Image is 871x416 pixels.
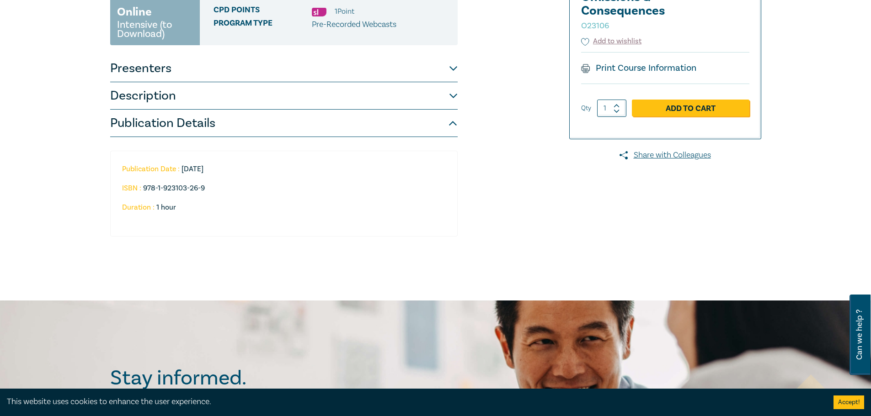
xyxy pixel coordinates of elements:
[122,203,155,212] strong: Duration :
[122,203,442,211] li: 1 hour
[117,20,193,38] small: Intensive (to Download)
[581,103,591,113] label: Qty
[581,62,697,74] a: Print Course Information
[214,19,312,31] span: Program type
[597,100,626,117] input: 1
[312,8,326,16] img: Substantive Law
[110,110,458,137] button: Publication Details
[122,165,435,173] li: [DATE]
[110,366,326,390] h2: Stay informed.
[122,164,180,174] strong: Publication Date :
[581,36,642,47] button: Add to wishlist
[632,100,749,117] a: Add to Cart
[110,82,458,110] button: Description
[335,5,354,17] li: 1 Point
[855,300,864,369] span: Can we help ?
[581,21,609,31] small: O23106
[7,396,820,408] div: This website uses cookies to enhance the user experience.
[122,184,435,192] li: 978-1-923103-26-9
[214,5,312,17] span: CPD Points
[110,55,458,82] button: Presenters
[312,19,396,31] p: Pre-Recorded Webcasts
[834,395,864,409] button: Accept cookies
[122,184,141,193] strong: ISBN :
[569,149,761,161] a: Share with Colleagues
[117,4,152,20] h3: Online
